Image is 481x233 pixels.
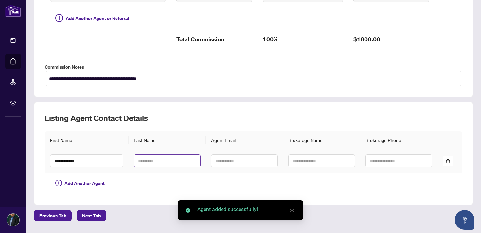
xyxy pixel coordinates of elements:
[455,210,474,230] button: Open asap
[360,131,437,149] th: Brokerage Phone
[39,210,66,221] span: Previous Tab
[82,210,101,221] span: Next Tab
[77,210,106,221] button: Next Tab
[55,14,63,22] span: plus-circle
[206,131,283,149] th: Agent Email
[283,131,360,149] th: Brokerage Name
[50,178,110,189] button: Add Another Agent
[34,210,72,221] button: Previous Tab
[50,13,134,23] button: Add Another Agent or Referral
[7,214,19,226] img: Profile Icon
[64,180,105,187] span: Add Another Agent
[45,113,462,123] h2: Listing Agent Contact Details
[197,206,295,213] div: Agent added successfully!
[263,34,343,45] h2: 100%
[353,34,429,45] h2: $1800.00
[45,131,129,149] th: First Name
[55,180,62,186] span: plus-circle
[186,208,190,213] span: check-circle
[446,159,450,163] span: delete
[288,207,295,214] a: Close
[290,208,294,213] span: close
[45,63,462,70] label: Commission Notes
[5,5,21,17] img: logo
[66,15,129,22] span: Add Another Agent or Referral
[176,34,252,45] h2: Total Commission
[129,131,206,149] th: Last Name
